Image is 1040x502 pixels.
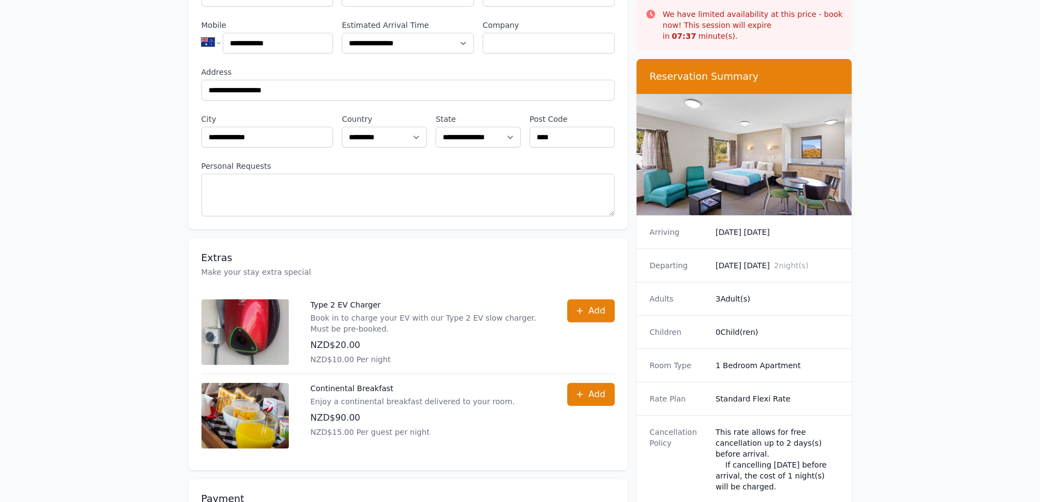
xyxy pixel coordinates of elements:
[201,20,334,31] label: Mobile
[311,312,545,334] p: Book in to charge your EV with our Type 2 EV slow charger. Must be pre-booked.
[650,293,707,304] dt: Adults
[342,114,427,125] label: Country
[311,354,545,365] p: NZD$10.00 Per night
[716,293,839,304] dd: 3 Adult(s)
[201,383,289,448] img: Continental Breakfast
[201,114,334,125] label: City
[567,299,615,322] button: Add
[201,161,615,172] label: Personal Requests
[201,299,289,365] img: Type 2 EV Charger
[311,383,515,394] p: Continental Breakfast
[774,261,809,270] span: 2 night(s)
[650,227,707,238] dt: Arriving
[650,393,707,404] dt: Rate Plan
[311,427,515,438] p: NZD$15.00 Per guest per night
[650,327,707,338] dt: Children
[663,9,843,42] p: We have limited availability at this price - book now! This session will expire in minute(s).
[716,360,839,371] dd: 1 Bedroom Apartment
[201,67,615,78] label: Address
[201,251,615,264] h3: Extras
[311,299,545,310] p: Type 2 EV Charger
[672,32,697,40] strong: 07 : 37
[530,114,615,125] label: Post Code
[201,267,615,277] p: Make your stay extra special
[311,396,515,407] p: Enjoy a continental breakfast delivered to your room.
[650,70,839,83] h3: Reservation Summary
[716,260,839,271] dd: [DATE] [DATE]
[716,327,839,338] dd: 0 Child(ren)
[311,339,545,352] p: NZD$20.00
[650,360,707,371] dt: Room Type
[716,393,839,404] dd: Standard Flexi Rate
[311,411,515,424] p: NZD$90.00
[650,427,707,492] dt: Cancellation Policy
[436,114,521,125] label: State
[716,427,839,492] div: This rate allows for free cancellation up to 2 days(s) before arrival. If cancelling [DATE] befor...
[650,260,707,271] dt: Departing
[637,94,852,215] img: 1 Bedroom Apartment
[567,383,615,406] button: Add
[716,227,839,238] dd: [DATE] [DATE]
[342,20,474,31] label: Estimated Arrival Time
[483,20,615,31] label: Company
[589,388,605,401] span: Add
[589,304,605,317] span: Add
